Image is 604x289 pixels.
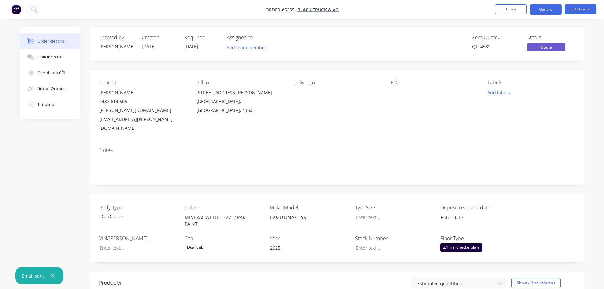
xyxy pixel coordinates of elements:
[20,49,80,65] button: Collaborate
[22,273,44,279] div: Email sent
[355,234,434,242] label: Stock Number
[37,70,65,76] div: Checklists 0/0
[472,43,520,50] div: QU-4582
[527,35,575,41] div: Status
[20,33,80,49] button: Order details
[99,97,186,106] div: 0437 614 605
[180,213,259,228] div: MINERAL WHITE - 527 2 PAK PAINT
[265,213,344,222] div: ISUZU DMAX - SX
[99,88,186,97] div: [PERSON_NAME]
[37,102,54,108] div: Timeline
[530,4,562,15] button: Options
[185,234,264,242] label: Cab
[265,7,297,13] span: Order #5255 -
[495,4,527,14] button: Close
[270,234,349,242] label: Year
[99,88,186,133] div: [PERSON_NAME]0437 614 605[PERSON_NAME][DOMAIN_NAME][EMAIL_ADDRESS][PERSON_NAME][DOMAIN_NAME]
[37,86,65,92] div: Linked Orders
[488,80,575,86] div: Labels
[184,35,219,41] div: Required
[436,213,515,222] input: Enter date
[99,43,134,50] div: [PERSON_NAME]
[99,35,134,41] div: Created by
[391,80,477,86] div: PO
[270,204,349,211] label: Make/Model
[227,35,290,41] div: Assigned to
[293,80,380,86] div: Deliver to
[99,279,121,287] div: Products
[20,81,80,97] button: Linked Orders
[440,204,520,211] label: Deposit received date
[265,243,344,253] div: 2025
[472,35,520,41] div: Xero Quote #
[527,43,565,51] span: Quote
[185,243,206,252] div: Dual Cab
[184,43,198,49] span: [DATE]
[196,88,283,115] div: [STREET_ADDRESS][PERSON_NAME][GEOGRAPHIC_DATA], [GEOGRAPHIC_DATA], 4350
[196,80,283,86] div: Bill to
[20,97,80,113] button: Timeline
[196,97,283,115] div: [GEOGRAPHIC_DATA], [GEOGRAPHIC_DATA], 4350
[227,43,270,52] button: Add team member
[511,278,561,288] button: Show / Hide columns
[565,4,596,14] button: Edit Quote
[196,88,283,97] div: [STREET_ADDRESS][PERSON_NAME]
[223,43,270,52] button: Add team member
[142,35,177,41] div: Created
[99,106,186,133] div: [PERSON_NAME][DOMAIN_NAME][EMAIL_ADDRESS][PERSON_NAME][DOMAIN_NAME]
[20,65,80,81] button: Checklists 0/0
[355,204,434,211] label: Tyre Size
[99,147,575,153] div: Notes
[99,213,126,221] div: Cab Chassis
[99,80,186,86] div: Contact
[185,204,264,211] label: Colour
[11,5,21,14] img: Factory
[484,88,513,97] button: Add labels
[297,7,339,13] a: BLACK TRUCK & AG
[37,38,64,44] div: Order details
[142,43,156,49] span: [DATE]
[99,204,179,211] label: Body Type
[37,54,62,60] div: Collaborate
[440,243,482,252] div: 2.1mm Checkerplate
[99,234,179,242] label: VIN/[PERSON_NAME]
[440,234,520,242] label: Floor Type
